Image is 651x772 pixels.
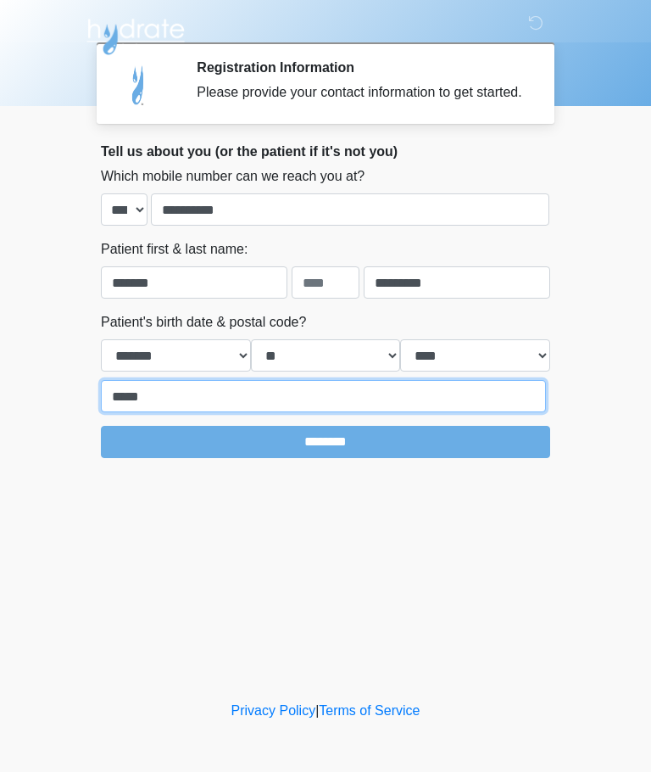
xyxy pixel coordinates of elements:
[101,312,306,333] label: Patient's birth date & postal code?
[114,59,164,110] img: Agent Avatar
[101,166,364,187] label: Which mobile number can we reach you at?
[315,703,319,718] a: |
[101,143,550,159] h2: Tell us about you (or the patient if it's not you)
[101,239,248,260] label: Patient first & last name:
[197,82,525,103] div: Please provide your contact information to get started.
[84,13,187,56] img: Hydrate IV Bar - Arcadia Logo
[231,703,316,718] a: Privacy Policy
[319,703,420,718] a: Terms of Service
